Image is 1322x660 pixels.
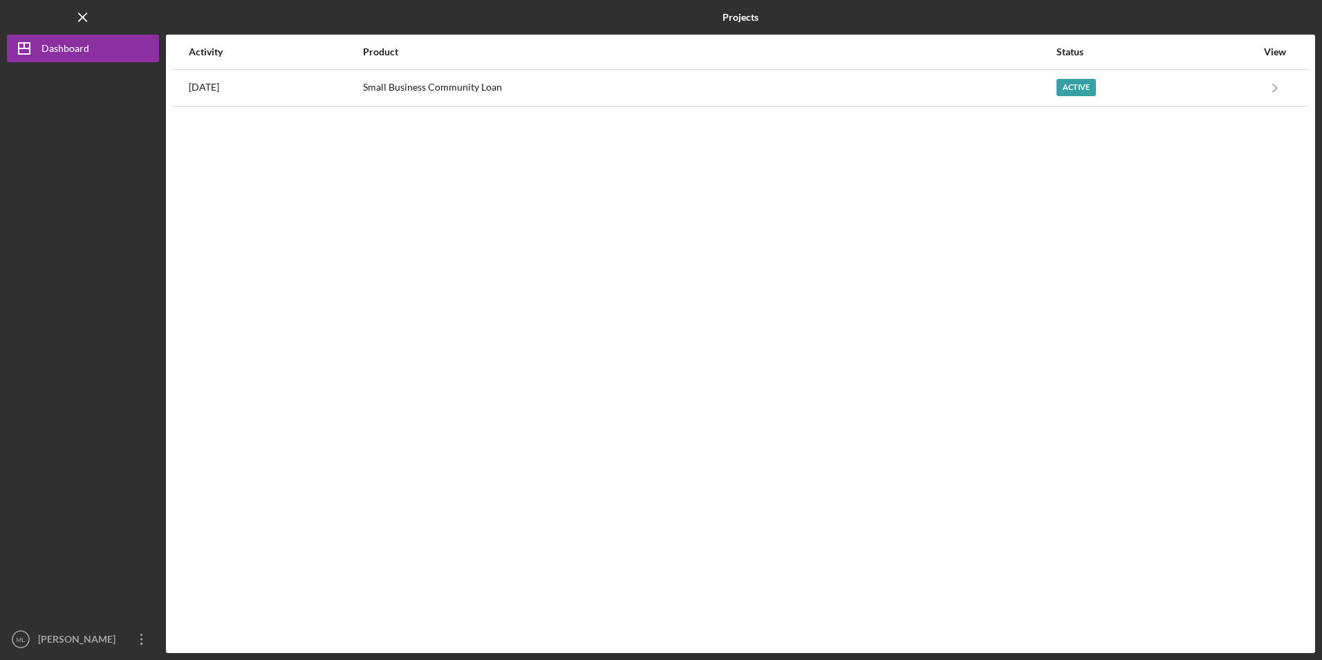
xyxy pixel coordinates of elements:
[41,35,89,66] div: Dashboard
[7,35,159,62] button: Dashboard
[723,12,758,23] b: Projects
[189,82,219,93] time: 2025-09-18 21:21
[189,46,362,57] div: Activity
[16,636,26,643] text: ML
[363,46,1055,57] div: Product
[7,625,159,653] button: ML[PERSON_NAME]
[1056,46,1256,57] div: Status
[1258,46,1292,57] div: View
[363,71,1055,105] div: Small Business Community Loan
[35,625,124,657] div: [PERSON_NAME]
[1056,79,1096,96] div: Active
